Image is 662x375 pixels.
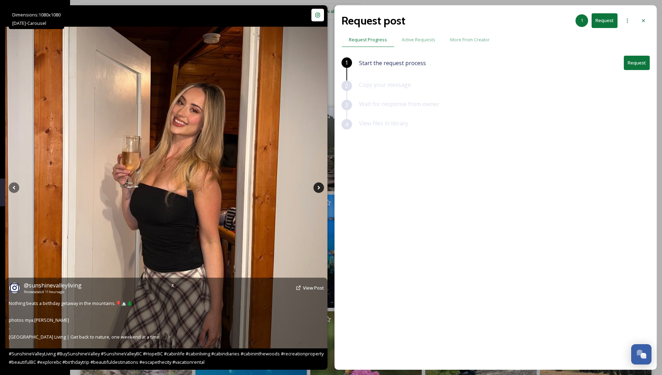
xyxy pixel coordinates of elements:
span: [DATE] - Carousel [12,20,46,26]
span: 1 [345,58,348,67]
button: Request [624,56,650,70]
a: @sunshinevalleyliving [24,281,82,290]
span: Copy your message [359,81,411,89]
span: More From Creator [450,36,490,43]
span: Start the request process [359,59,426,67]
button: Open Chat [631,344,651,364]
span: Posted about 11 hours ago [24,290,82,294]
span: View files in library [359,119,408,127]
h2: Request post [342,12,405,29]
span: @ sunshinevalleyliving [24,282,82,289]
span: Request Progress [349,36,387,43]
button: Request [592,13,618,28]
span: Wait for response from owner [359,100,439,108]
span: 4 [345,120,348,129]
span: 3 [345,101,348,109]
span: 1 [581,17,583,24]
span: Nothing beats a birthday getaway in the mountains.🎈🏔️🌲⁠ ⁠ photos mya.[PERSON_NAME]⁠ -⁠ [GEOGRAPHI... [9,300,325,365]
span: Dimensions: 1080 x 1080 [12,12,61,18]
span: Active Requests [402,36,435,43]
a: View Post [303,285,324,291]
span: 2 [345,82,348,90]
img: Nothing beats a birthday getaway in the mountains.🎈🏔️🌲⁠ ⁠ photos mya.lowe⁠ -⁠ Sunshine Valley Liv... [5,27,327,349]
